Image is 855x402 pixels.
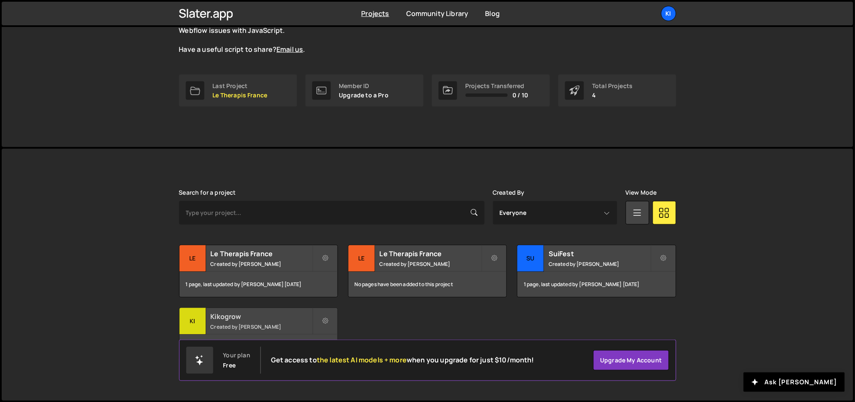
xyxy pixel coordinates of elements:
[661,6,676,21] a: Ki
[213,92,268,99] p: Le Therapis France
[339,92,389,99] p: Upgrade to a Pro
[406,9,469,18] a: Community Library
[179,189,236,196] label: Search for a project
[179,201,485,225] input: Type your project...
[213,83,268,89] div: Last Project
[380,260,481,268] small: Created by [PERSON_NAME]
[348,272,507,297] div: No pages have been added to this project
[626,189,657,196] label: View Mode
[493,189,525,196] label: Created By
[180,272,338,297] div: 1 page, last updated by [PERSON_NAME] [DATE]
[180,335,338,360] div: 1 page, last updated by [PERSON_NAME] [DATE]
[744,373,845,392] button: Ask [PERSON_NAME]
[592,83,633,89] div: Total Projects
[276,45,303,54] a: Email us
[180,308,206,335] div: Ki
[179,308,338,360] a: Ki Kikogrow Created by [PERSON_NAME] 1 page, last updated by [PERSON_NAME] [DATE]
[317,355,407,364] span: the latest AI models + more
[513,92,528,99] span: 0 / 10
[339,83,389,89] div: Member ID
[549,249,650,258] h2: SuiFest
[180,245,206,272] div: Le
[211,323,312,330] small: Created by [PERSON_NAME]
[517,245,676,297] a: Su SuiFest Created by [PERSON_NAME] 1 page, last updated by [PERSON_NAME] [DATE]
[271,356,534,364] h2: Get access to when you upgrade for just $10/month!
[466,83,528,89] div: Projects Transferred
[179,75,297,107] a: Last Project Le Therapis France
[517,272,675,297] div: 1 page, last updated by [PERSON_NAME] [DATE]
[211,249,312,258] h2: Le Therapis France
[223,362,236,369] div: Free
[211,312,312,321] h2: Kikogrow
[362,9,389,18] a: Projects
[348,245,507,297] a: Le Le Therapis France Created by [PERSON_NAME] No pages have been added to this project
[593,350,669,370] a: Upgrade my account
[179,245,338,297] a: Le Le Therapis France Created by [PERSON_NAME] 1 page, last updated by [PERSON_NAME] [DATE]
[223,352,250,359] div: Your plan
[485,9,500,18] a: Blog
[380,249,481,258] h2: Le Therapis France
[592,92,633,99] p: 4
[348,245,375,272] div: Le
[211,260,312,268] small: Created by [PERSON_NAME]
[179,16,482,54] p: The is live and growing. Explore the curated scripts to solve common Webflow issues with JavaScri...
[517,245,544,272] div: Su
[549,260,650,268] small: Created by [PERSON_NAME]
